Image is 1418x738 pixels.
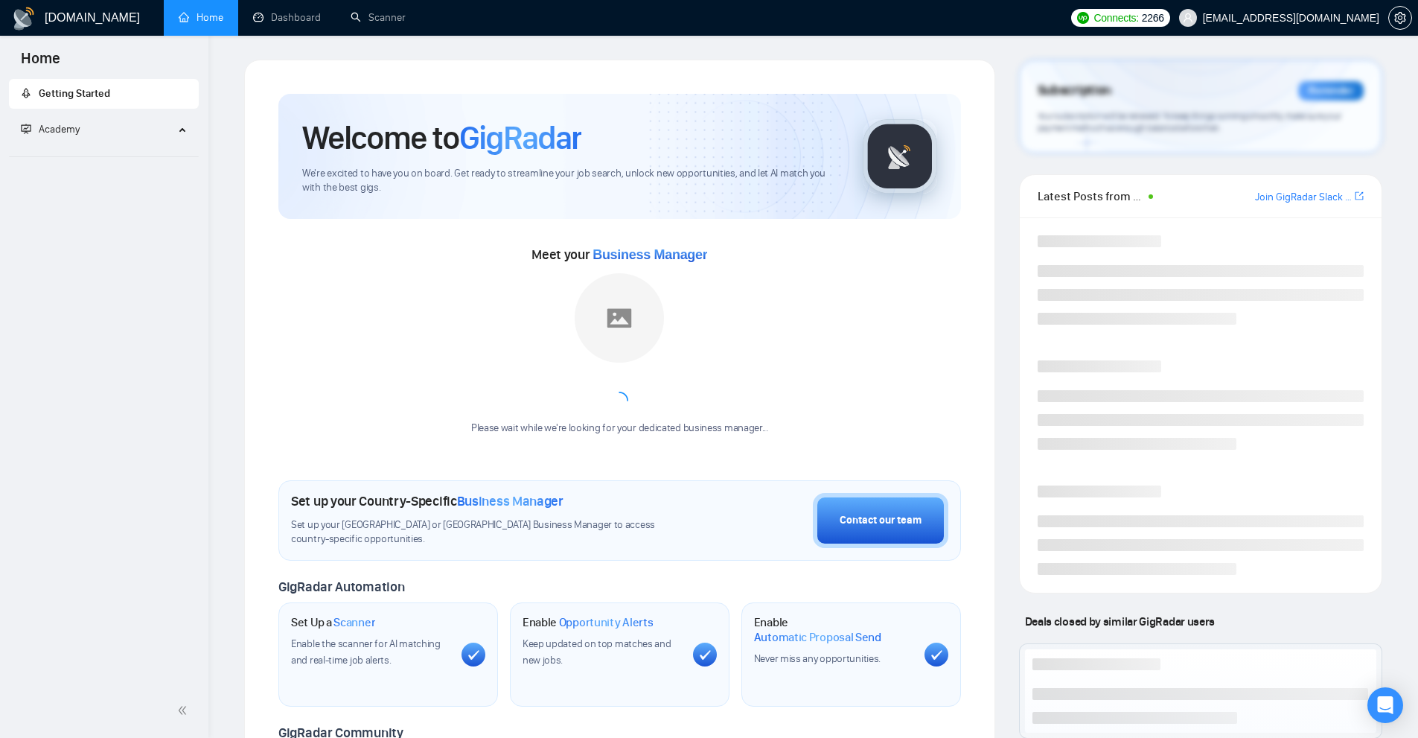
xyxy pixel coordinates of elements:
span: Never miss any opportunities. [754,652,881,665]
span: Home [9,48,72,79]
span: Subscription [1038,78,1111,104]
span: Connects: [1093,10,1138,26]
h1: Enable [523,615,654,630]
span: export [1355,190,1364,202]
span: loading [610,392,628,410]
span: Set up your [GEOGRAPHIC_DATA] or [GEOGRAPHIC_DATA] Business Manager to access country-specific op... [291,518,686,547]
span: double-left [177,703,192,718]
span: Getting Started [39,87,110,100]
span: GigRadar [459,118,581,158]
span: Automatic Proposal Send [754,630,881,645]
h1: Set Up a [291,615,375,630]
button: setting [1388,6,1412,30]
span: setting [1389,12,1411,24]
a: export [1355,189,1364,203]
span: rocket [21,88,31,98]
button: Contact our team [813,493,948,548]
div: Reminder [1298,81,1364,101]
a: searchScanner [351,11,406,24]
img: upwork-logo.png [1077,12,1089,24]
span: Academy [39,123,80,136]
a: setting [1388,12,1412,24]
span: Enable the scanner for AI matching and real-time job alerts. [291,637,441,667]
h1: Welcome to [302,118,581,158]
span: user [1183,13,1193,23]
a: homeHome [179,11,223,24]
img: logo [12,7,36,31]
h1: Set up your Country-Specific [291,493,563,509]
span: Academy [21,123,80,136]
img: gigradar-logo.png [863,119,937,194]
a: dashboardDashboard [253,11,321,24]
span: fund-projection-screen [21,124,31,134]
span: Opportunity Alerts [559,615,654,630]
span: Latest Posts from the GigRadar Community [1038,187,1144,206]
span: 2266 [1142,10,1164,26]
div: Please wait while we're looking for your dedicated business manager... [462,422,777,436]
span: Keep updated on top matches and new jobs. [523,637,671,667]
li: Academy Homepage [9,150,199,160]
span: Deals closed by similar GigRadar users [1019,608,1221,634]
span: Scanner [333,615,375,630]
img: placeholder.png [575,273,664,363]
span: Business Manager [593,247,707,262]
li: Getting Started [9,79,199,109]
a: Join GigRadar Slack Community [1255,189,1352,206]
span: We're excited to have you on board. Get ready to streamline your job search, unlock new opportuni... [302,167,839,195]
div: Contact our team [840,512,922,529]
span: Meet your [531,246,707,263]
span: Business Manager [457,493,563,509]
h1: Enable [754,615,913,644]
span: Your subscription will be renewed. To keep things running smoothly, make sure your payment method... [1038,110,1341,134]
span: GigRadar Automation [278,579,404,595]
div: Open Intercom Messenger [1367,687,1403,723]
